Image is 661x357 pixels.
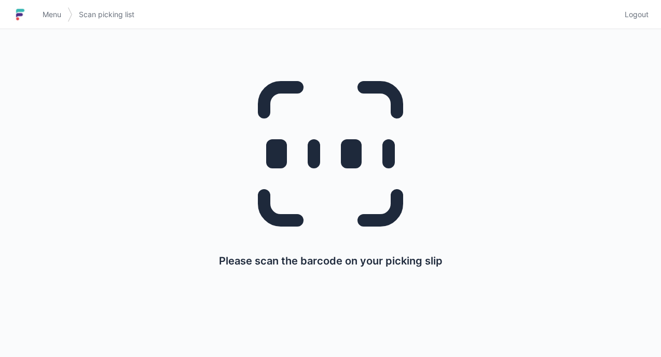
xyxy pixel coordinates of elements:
[79,9,134,20] span: Scan picking list
[618,5,649,24] a: Logout
[36,5,67,24] a: Menu
[73,5,141,24] a: Scan picking list
[12,6,28,23] img: logo-small.jpg
[67,2,73,27] img: svg>
[43,9,61,20] span: Menu
[625,9,649,20] span: Logout
[219,254,443,268] p: Please scan the barcode on your picking slip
